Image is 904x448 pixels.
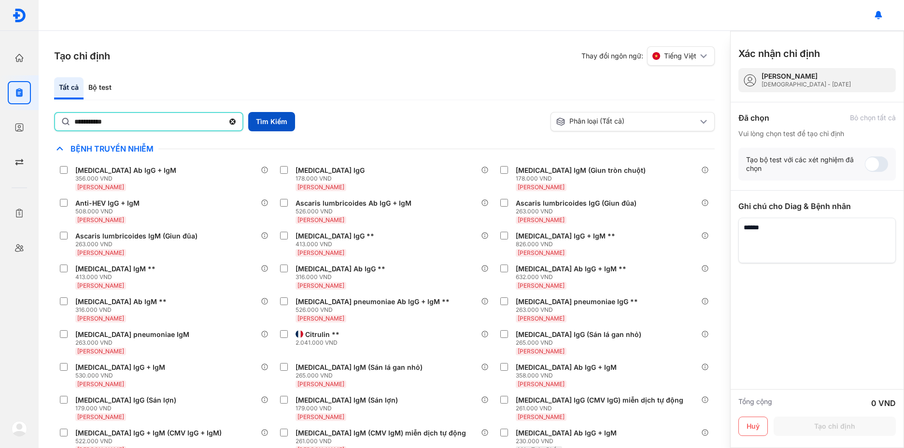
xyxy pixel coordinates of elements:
div: [DEMOGRAPHIC_DATA] - [DATE] [762,81,851,88]
button: Tìm Kiếm [248,112,295,131]
span: [PERSON_NAME] [297,282,344,289]
div: Ascaris lumbricoides IgM (Giun đũa) [75,232,198,240]
div: 413.000 VND [75,273,159,281]
div: Phân loại (Tất cả) [556,117,698,126]
div: 632.000 VND [516,273,630,281]
div: Ascaris lumbricoides Ab IgG + IgM [296,199,411,208]
span: [PERSON_NAME] [297,380,344,388]
span: [PERSON_NAME] [77,282,124,289]
span: [PERSON_NAME] [77,413,124,420]
div: 2.041.000 VND [296,339,343,347]
div: [MEDICAL_DATA] IgG (Sán lá gan nhỏ) [516,330,641,339]
div: 263.000 VND [75,339,193,347]
div: [MEDICAL_DATA] IgG ** [296,232,374,240]
div: [MEDICAL_DATA] Ab IgM ** [75,297,167,306]
div: Citrulin ** [305,330,339,339]
div: 826.000 VND [516,240,619,248]
span: [PERSON_NAME] [77,249,124,256]
div: Vui lòng chọn test để tạo chỉ định [738,129,896,138]
button: Tạo chỉ định [774,417,896,436]
div: Bỏ chọn tất cả [850,113,896,122]
div: [MEDICAL_DATA] IgM (Sán lá gan nhỏ) [296,363,423,372]
span: [PERSON_NAME] [297,413,344,420]
div: Tổng cộng [738,397,772,409]
div: 265.000 VND [516,339,645,347]
span: Tiếng Việt [664,52,696,60]
div: [MEDICAL_DATA] IgM (CMV IgM) miễn dịch tự động [296,429,466,437]
div: Thay đổi ngôn ngữ: [581,46,715,66]
div: [MEDICAL_DATA] IgM (Sán lợn) [296,396,398,405]
div: 261.000 VND [296,437,470,445]
img: logo [12,8,27,23]
span: [PERSON_NAME] [518,348,565,355]
div: [MEDICAL_DATA] IgG + IgM ** [516,232,615,240]
div: 526.000 VND [296,208,415,215]
span: [PERSON_NAME] [518,216,565,224]
div: 508.000 VND [75,208,143,215]
div: [MEDICAL_DATA] Ab IgG + IgM [516,429,617,437]
div: [MEDICAL_DATA] IgM (Giun tròn chuột) [516,166,646,175]
span: [PERSON_NAME] [297,216,344,224]
div: [MEDICAL_DATA] IgG (CMV IgG) miễn dịch tự động [516,396,683,405]
span: [PERSON_NAME] [518,380,565,388]
div: [MEDICAL_DATA] IgG + IgM [75,363,165,372]
div: [MEDICAL_DATA] IgG (Sán lợn) [75,396,176,405]
span: [PERSON_NAME] [297,315,344,322]
button: Huỷ [738,417,768,436]
div: [MEDICAL_DATA] IgG [296,166,365,175]
span: [PERSON_NAME] [77,216,124,224]
div: Đã chọn [738,112,769,124]
div: [MEDICAL_DATA] pneumoniae IgG ** [516,297,638,306]
div: 526.000 VND [296,306,453,314]
div: 0 VND [871,397,896,409]
div: 316.000 VND [75,306,170,314]
div: Tạo bộ test với các xét nghiệm đã chọn [746,155,865,173]
div: [MEDICAL_DATA] Ab IgG + IgM [75,166,176,175]
span: [PERSON_NAME] [77,183,124,191]
div: 263.000 VND [75,240,201,248]
div: Anti-HEV IgG + IgM [75,199,140,208]
span: [PERSON_NAME] [297,183,344,191]
div: [MEDICAL_DATA] IgM ** [75,265,155,273]
div: 178.000 VND [296,175,368,182]
div: 413.000 VND [296,240,378,248]
div: Ghi chú cho Diag & Bệnh nhân [738,200,896,212]
div: 179.000 VND [75,405,180,412]
div: Bộ test [84,77,116,99]
div: 522.000 VND [75,437,226,445]
div: 230.000 VND [516,437,621,445]
div: 265.000 VND [296,372,426,379]
span: [PERSON_NAME] [518,315,565,322]
span: [PERSON_NAME] [518,413,565,420]
div: [MEDICAL_DATA] Ab IgG + IgM [516,363,617,372]
div: 261.000 VND [516,405,687,412]
h3: Xác nhận chỉ định [738,47,820,60]
div: [PERSON_NAME] [762,72,851,81]
div: [MEDICAL_DATA] IgG + IgM (CMV IgG + IgM) [75,429,222,437]
span: [PERSON_NAME] [518,249,565,256]
div: [MEDICAL_DATA] Ab IgG + IgM ** [516,265,626,273]
div: 263.000 VND [516,306,642,314]
div: Ascaris lumbricoides IgG (Giun đũa) [516,199,636,208]
span: [PERSON_NAME] [77,348,124,355]
span: [PERSON_NAME] [518,183,565,191]
span: [PERSON_NAME] [518,282,565,289]
h3: Tạo chỉ định [54,49,110,63]
div: 356.000 VND [75,175,180,182]
span: [PERSON_NAME] [77,380,124,388]
div: 179.000 VND [296,405,402,412]
div: [MEDICAL_DATA] Ab IgG ** [296,265,385,273]
div: [MEDICAL_DATA] pneumoniae Ab IgG + IgM ** [296,297,450,306]
div: 316.000 VND [296,273,389,281]
div: 358.000 VND [516,372,621,379]
span: Bệnh Truyền Nhiễm [66,144,158,154]
div: 178.000 VND [516,175,650,182]
div: 263.000 VND [516,208,640,215]
span: [PERSON_NAME] [77,315,124,322]
img: logo [12,421,27,436]
span: [PERSON_NAME] [297,249,344,256]
div: [MEDICAL_DATA] pneumoniae IgM [75,330,189,339]
div: 530.000 VND [75,372,169,379]
div: Tất cả [54,77,84,99]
